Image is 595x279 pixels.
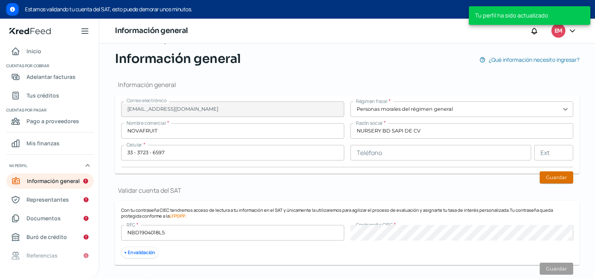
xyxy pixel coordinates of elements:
[555,26,562,36] span: EM
[6,248,94,263] a: Referencias
[27,176,80,186] span: Información general
[6,44,94,59] a: Inicio
[26,72,76,82] span: Adelantar facturas
[26,46,41,56] span: Inicio
[6,211,94,226] a: Documentos
[127,221,135,228] span: RFC
[121,247,158,259] div: En validación
[127,97,167,104] span: Correo electrónico
[26,232,67,242] span: Buró de crédito
[127,141,142,148] span: Celular
[127,120,166,126] span: Nombre comercial
[115,49,241,68] span: Información general
[6,106,93,113] span: Cuentas por pagar
[26,195,69,204] span: Representantes
[115,25,188,37] h1: Información general
[115,80,579,89] h1: Información general
[26,138,60,148] span: Mis finanzas
[26,269,51,279] span: Industria
[6,113,94,129] a: Pago a proveedores
[540,263,573,275] button: Guardar
[540,171,573,183] button: Guardar
[356,98,387,105] span: Régimen fiscal
[6,136,94,151] a: Mis finanzas
[26,91,59,100] span: Tus créditos
[115,186,579,195] h1: Validar cuenta del SAT
[169,213,185,219] a: LFPDPP
[121,207,573,219] p: Con tu contraseña CIEC tendremos acceso de lectura a tu información en el SAT y únicamente la uti...
[25,5,589,14] span: Estamos validando tu cuenta del SAT, esto puede demorar unos minutos.
[356,120,382,126] span: Razón social
[26,116,79,126] span: Pago a proveedores
[489,55,579,65] span: ¿Qué información necesito ingresar?
[26,251,58,260] span: Referencias
[6,173,94,189] a: Información general
[469,6,590,25] div: Tu perfil ha sido actualizado
[26,213,61,223] span: Documentos
[6,88,94,103] a: Tus créditos
[6,192,94,208] a: Representantes
[9,162,27,169] span: Mi perfil
[356,221,393,228] span: Contraseña CIEC
[6,69,94,85] a: Adelantar facturas
[6,62,93,69] span: Cuentas por cobrar
[6,229,94,245] a: Buró de crédito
